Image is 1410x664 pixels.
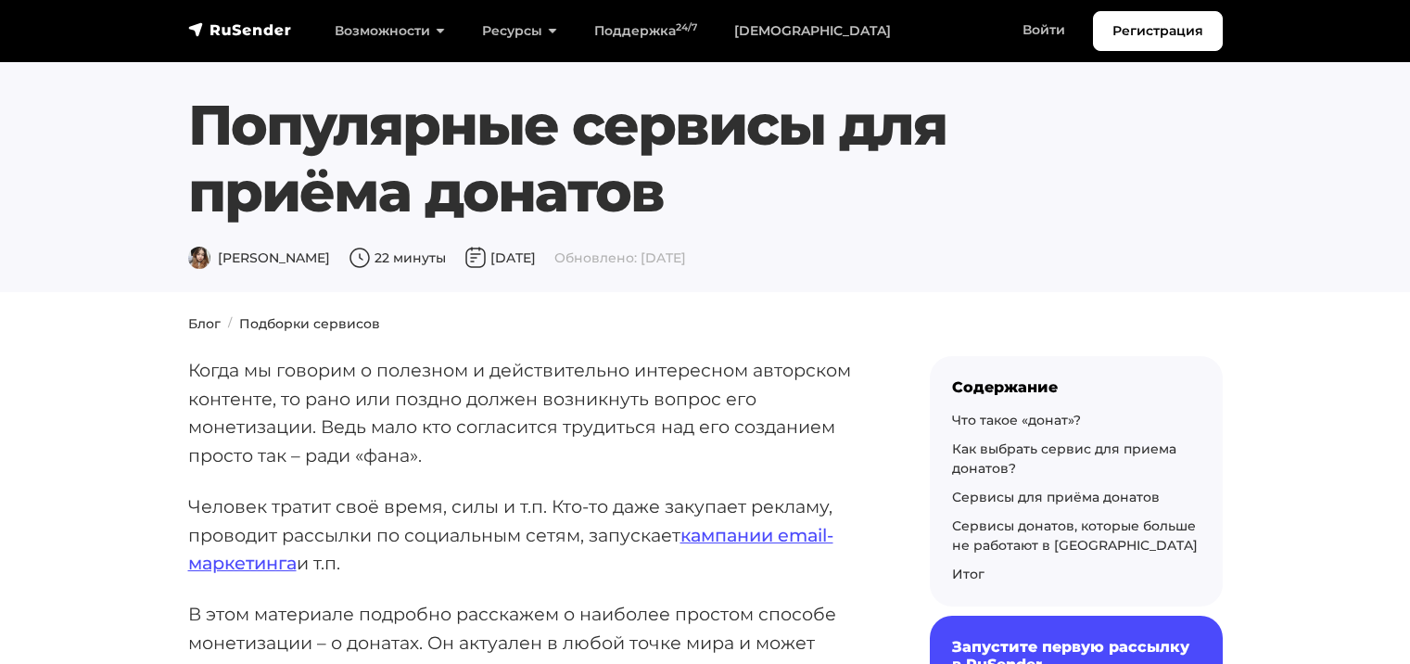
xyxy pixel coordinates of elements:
[1093,11,1223,51] a: Регистрация
[676,21,697,33] sup: 24/7
[177,314,1234,334] nav: breadcrumb
[464,247,487,269] img: Дата публикации
[188,249,330,266] span: [PERSON_NAME]
[316,12,464,50] a: Возможности
[952,566,984,582] a: Итог
[952,517,1198,554] a: Сервисы донатов, которые больше не работают в [GEOGRAPHIC_DATA]
[349,249,446,266] span: 22 минуты
[952,378,1200,396] div: Содержание
[188,20,292,39] img: RuSender
[464,12,576,50] a: Ресурсы
[716,12,909,50] a: [DEMOGRAPHIC_DATA]
[221,314,380,334] li: Подборки сервисов
[554,249,686,266] span: Обновлено: [DATE]
[952,412,1081,428] a: Что такое «донат»?
[464,249,536,266] span: [DATE]
[188,315,221,332] a: Блог
[1004,11,1084,49] a: Войти
[188,356,870,470] p: Когда мы говорим о полезном и действительно интересном авторском контенте, то рано или поздно дол...
[952,441,1176,477] a: Как выбрать сервис для приема донатов?
[188,492,870,578] p: Человек тратит своё время, силы и т.п. Кто-то даже закупает рекламу, проводит рассылки по социаль...
[576,12,716,50] a: Поддержка24/7
[188,92,1135,225] h1: Популярные сервисы для приёма донатов
[952,489,1160,505] a: Сервисы для приёма донатов
[349,247,371,269] img: Время чтения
